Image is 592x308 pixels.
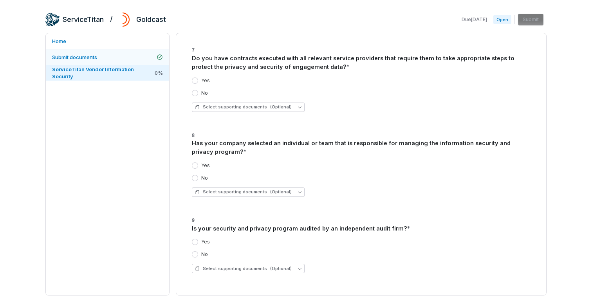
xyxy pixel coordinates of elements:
span: ServiceTitan Vendor Information Security [52,66,134,79]
label: Yes [201,239,210,245]
h2: / [110,13,113,24]
div: Is your security and privacy program audited by an independent audit firm? [192,224,531,233]
span: Select supporting documents [195,189,292,195]
span: 7 [192,48,195,53]
label: No [201,90,208,96]
a: Submit documents [46,49,169,65]
span: Select supporting documents [195,104,292,110]
span: Select supporting documents [195,266,292,272]
a: Home [46,33,169,49]
span: Open [493,15,511,24]
label: Yes [201,162,210,169]
span: Submit documents [52,54,97,60]
label: No [201,175,208,181]
a: ServiceTitan Vendor Information Security0% [46,65,169,81]
span: 9 [192,218,195,223]
div: Has your company selected an individual or team that is responsible for managing the information ... [192,139,531,156]
div: Do you have contracts executed with all relevant service providers that require them to take appr... [192,54,531,71]
h2: Goldcast [136,14,166,25]
span: (Optional) [270,189,292,195]
label: Yes [201,77,210,84]
span: Due [DATE] [462,16,487,23]
span: (Optional) [270,266,292,272]
label: No [201,251,208,258]
span: 0 % [155,69,163,76]
h2: ServiceTitan [63,14,104,25]
span: (Optional) [270,104,292,110]
span: 8 [192,133,195,139]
